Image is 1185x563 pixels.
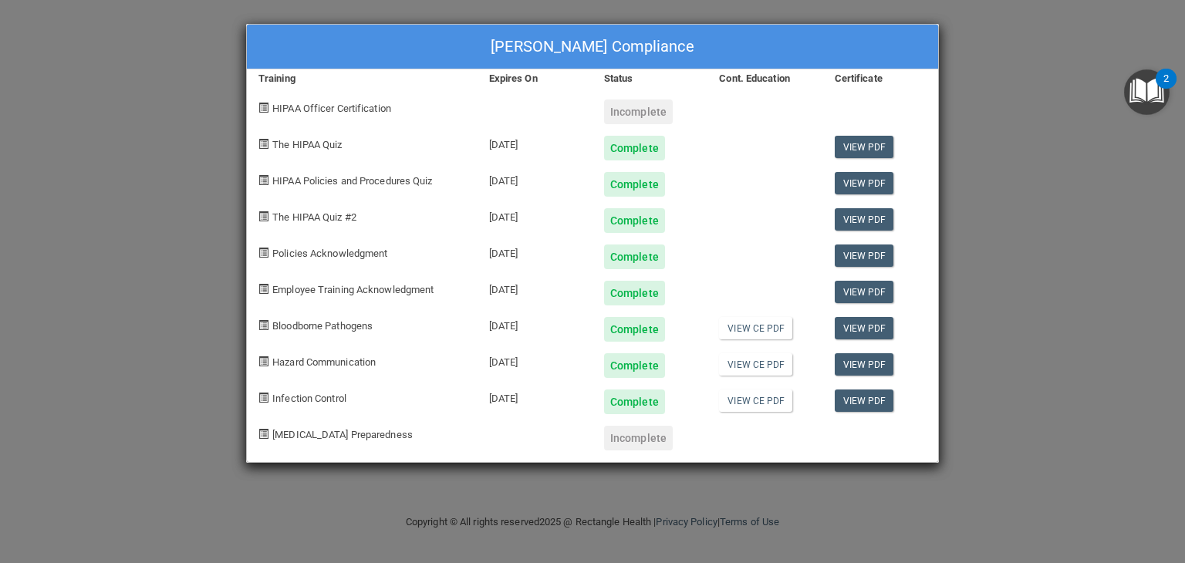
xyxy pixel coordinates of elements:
a: View PDF [835,353,894,376]
span: Policies Acknowledgment [272,248,387,259]
a: View PDF [835,389,894,412]
a: View PDF [835,172,894,194]
div: Complete [604,244,665,269]
div: Incomplete [604,99,673,124]
span: Infection Control [272,393,346,404]
a: View CE PDF [719,317,792,339]
div: 2 [1163,79,1169,99]
span: Employee Training Acknowledgment [272,284,434,295]
div: Complete [604,317,665,342]
a: View PDF [835,317,894,339]
div: [DATE] [478,269,592,305]
div: [DATE] [478,160,592,197]
span: The HIPAA Quiz #2 [272,211,356,223]
div: [PERSON_NAME] Compliance [247,25,938,69]
a: View PDF [835,208,894,231]
div: Complete [604,172,665,197]
a: View CE PDF [719,389,792,412]
div: [DATE] [478,233,592,269]
div: Certificate [823,69,938,88]
a: View CE PDF [719,353,792,376]
div: Complete [604,136,665,160]
span: HIPAA Policies and Procedures Quiz [272,175,432,187]
div: Training [247,69,478,88]
div: [DATE] [478,124,592,160]
div: [DATE] [478,342,592,378]
div: [DATE] [478,305,592,342]
div: Status [592,69,707,88]
a: View PDF [835,281,894,303]
div: Incomplete [604,426,673,450]
span: Hazard Communication [272,356,376,368]
span: Bloodborne Pathogens [272,320,373,332]
div: Complete [604,353,665,378]
button: Open Resource Center, 2 new notifications [1124,69,1170,115]
a: View PDF [835,136,894,158]
div: Cont. Education [707,69,822,88]
div: Complete [604,208,665,233]
a: View PDF [835,244,894,267]
span: HIPAA Officer Certification [272,103,391,114]
span: The HIPAA Quiz [272,139,342,150]
div: Complete [604,281,665,305]
div: Expires On [478,69,592,88]
div: [DATE] [478,197,592,233]
div: Complete [604,389,665,414]
span: [MEDICAL_DATA] Preparedness [272,429,413,440]
div: [DATE] [478,378,592,414]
